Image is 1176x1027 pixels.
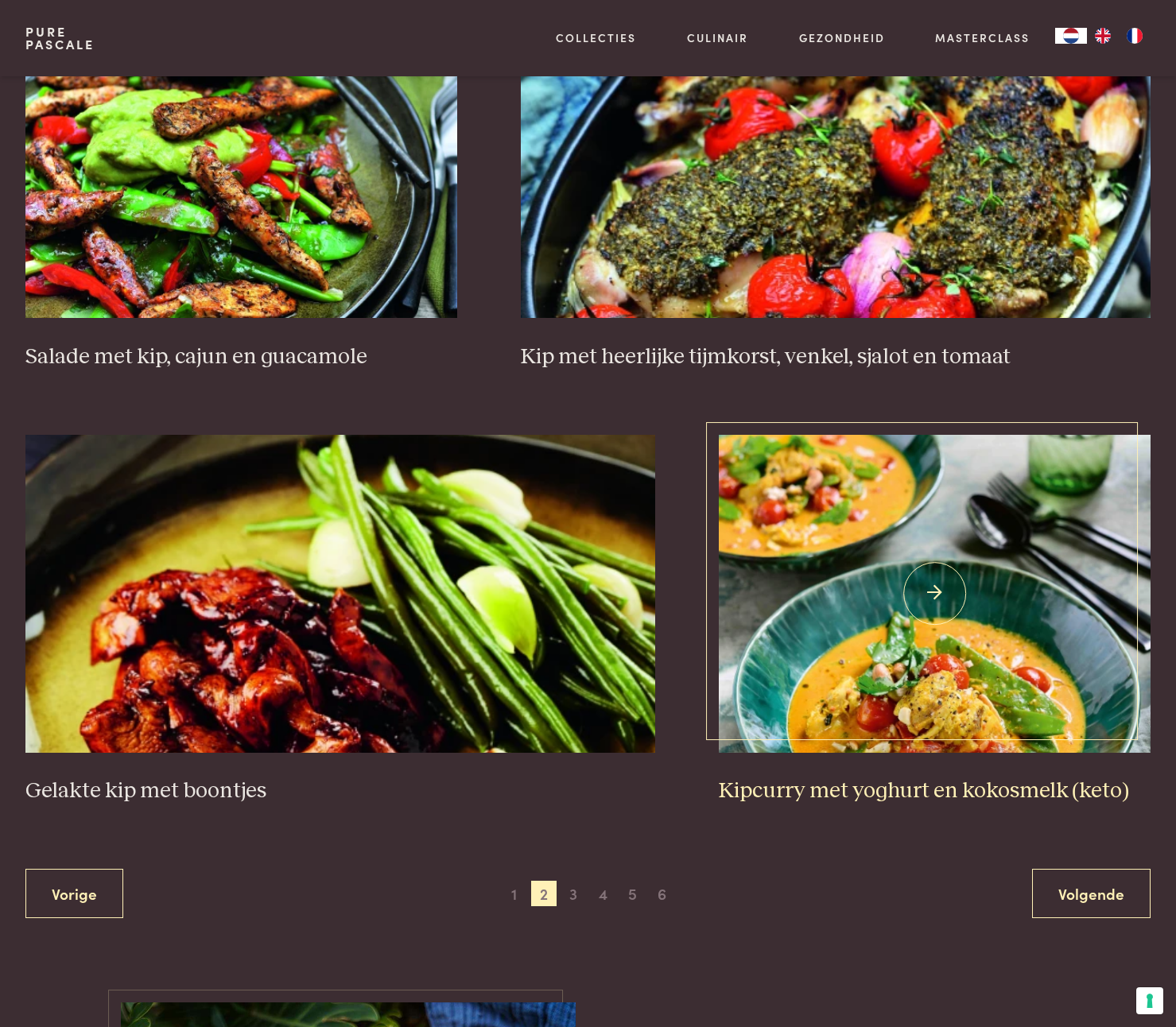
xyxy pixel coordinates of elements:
[1087,28,1151,44] ul: Language list
[25,343,457,371] h3: Salade met kip, cajun en guacamole
[1119,28,1151,44] a: FR
[25,435,655,805] a: Gelakte kip met boontjes Gelakte kip met boontjes
[719,777,1151,805] h3: Kipcurry met yoghurt en kokosmelk (keto)
[502,881,527,906] span: 1
[561,881,586,906] span: 3
[521,343,1151,371] h3: Kip met heerlijke tijmkorst, venkel, sjalot en tomaat
[556,29,636,46] a: Collecties
[719,435,1151,805] a: Kipcurry met yoghurt en kokosmelk (keto) Kipcurry met yoghurt en kokosmelk (keto)
[1055,28,1087,44] a: NL
[25,25,95,51] a: PurePascale
[1055,28,1087,44] div: Language
[687,29,748,46] a: Culinair
[25,777,655,805] h3: Gelakte kip met boontjes
[25,435,655,753] img: Gelakte kip met boontjes
[1136,987,1163,1014] button: Uw voorkeuren voor toestemming voor trackingtechnologieën
[799,29,885,46] a: Gezondheid
[935,29,1030,46] a: Masterclass
[619,881,645,906] span: 5
[531,881,557,906] span: 2
[590,881,615,906] span: 4
[1087,28,1119,44] a: EN
[1032,869,1151,919] a: Volgende
[719,435,1151,753] img: Kipcurry met yoghurt en kokosmelk (keto)
[25,869,123,919] a: Vorige
[650,881,675,906] span: 6
[1055,28,1151,44] aside: Language selected: Nederlands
